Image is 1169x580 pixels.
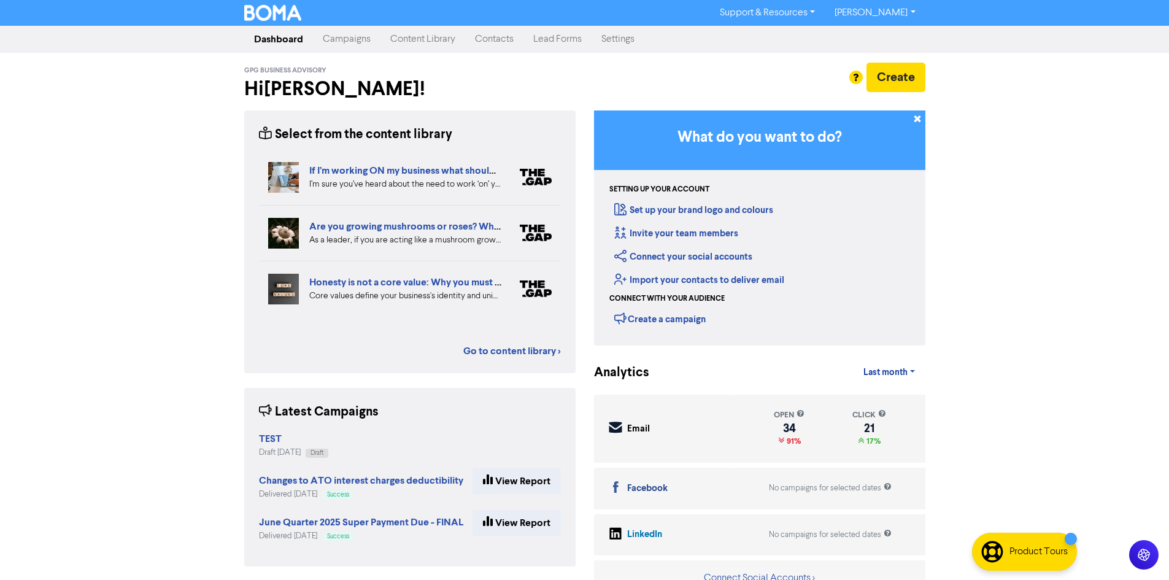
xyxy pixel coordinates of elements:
a: Honesty is not a core value: Why you must dare to stand out [309,276,570,288]
span: Draft [311,450,323,456]
span: GPG Business Advisory [244,66,326,75]
div: Email [627,422,650,436]
span: Success [327,492,349,498]
div: No campaigns for selected dates [769,482,892,494]
a: Are you growing mushrooms or roses? Why you should lead like a gardener, not a grower [309,220,696,233]
div: I’m sure you’ve heard about the need to work ‘on’ your business as well as working ‘in’ your busi... [309,178,501,191]
div: Delivered [DATE] [259,530,463,542]
a: June Quarter 2025 Super Payment Due - FINAL [259,518,463,528]
a: TEST [259,435,282,444]
a: Set up your brand logo and colours [614,204,773,216]
div: No campaigns for selected dates [769,529,892,541]
div: Create a campaign [614,309,706,328]
div: Connect with your audience [609,293,725,304]
a: Connect your social accounts [614,251,752,263]
div: 34 [774,423,804,433]
a: Dashboard [244,27,313,52]
a: Invite your team members [614,228,738,239]
div: Setting up your account [609,184,709,195]
span: Last month [863,367,908,378]
div: Delivered [DATE] [259,489,463,500]
a: Contacts [465,27,523,52]
a: [PERSON_NAME] [825,3,925,23]
div: 21 [852,423,886,433]
a: Last month [854,360,925,385]
a: Import your contacts to deliver email [614,274,784,286]
button: Create [866,63,925,92]
a: View Report [473,468,561,494]
strong: TEST [259,433,282,445]
div: Latest Campaigns [259,403,379,422]
strong: Changes to ATO interest charges deductibility [259,474,463,487]
img: thegap [520,225,552,241]
a: Campaigns [313,27,380,52]
a: Go to content library > [463,344,561,358]
img: BOMA Logo [244,5,302,21]
a: View Report [473,510,561,536]
div: click [852,409,886,421]
span: 91% [784,436,801,446]
div: Facebook [627,482,668,496]
img: thegap [520,169,552,185]
span: Success [327,533,349,539]
h3: What do you want to do? [612,129,907,147]
div: Draft [DATE] [259,447,328,458]
a: If I’m working ON my business what should I be doing? [309,164,544,177]
span: 17% [864,436,881,446]
h2: Hi [PERSON_NAME] ! [244,77,576,101]
div: LinkedIn [627,528,662,542]
img: thegap [520,280,552,297]
a: Changes to ATO interest charges deductibility [259,476,463,486]
div: Core values define your business's identity and uniqueness. Focusing on distinct values that refl... [309,290,501,303]
strong: June Quarter 2025 Super Payment Due - FINAL [259,516,463,528]
a: Settings [592,27,644,52]
iframe: Chat Widget [1108,521,1169,580]
div: open [774,409,804,421]
a: Lead Forms [523,27,592,52]
div: Getting Started in BOMA [594,110,925,346]
div: Analytics [594,363,634,382]
div: As a leader, if you are acting like a mushroom grower you’re unlikely to have a clear plan yourse... [309,234,501,247]
a: Support & Resources [710,3,825,23]
div: Select from the content library [259,125,452,144]
a: Content Library [380,27,465,52]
